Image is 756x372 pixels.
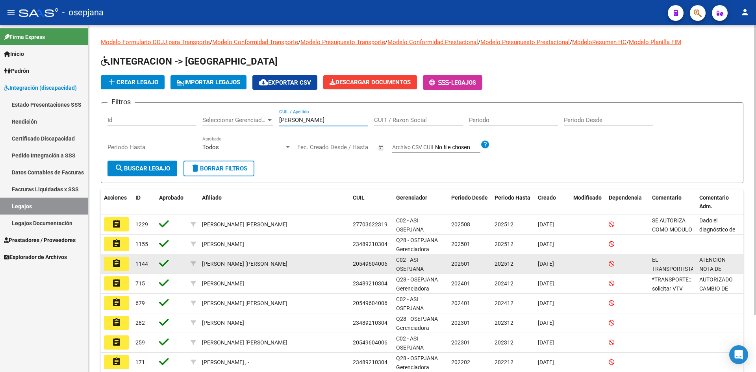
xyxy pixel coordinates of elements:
[538,280,554,287] span: [DATE]
[387,39,478,46] a: Modelo Conformidad Prestacional
[495,359,513,365] span: 202212
[135,300,145,306] span: 679
[101,75,165,89] button: Crear Legajo
[135,194,141,201] span: ID
[135,320,145,326] span: 282
[377,143,386,152] button: Open calendar
[300,39,385,46] a: Modelo Presupuesto Transporte
[202,338,287,347] div: [PERSON_NAME] [PERSON_NAME]
[112,357,121,366] mat-icon: assignment
[538,300,554,306] span: [DATE]
[156,189,187,215] datatable-header-cell: Aprobado
[135,280,145,287] span: 715
[699,217,740,349] span: Dado el diagnóstico de laxitud de ligamentos e hipotonía muscular, requiere rehabilitación intens...
[202,144,219,151] span: Todos
[495,221,513,228] span: 202512
[170,75,246,89] button: IMPORTAR LEGAJOS
[202,220,287,229] div: [PERSON_NAME] [PERSON_NAME]
[572,39,626,46] a: ModeloResumen HC
[252,75,317,90] button: Exportar CSV
[202,318,244,328] div: [PERSON_NAME]
[740,7,750,17] mat-icon: person
[606,189,649,215] datatable-header-cell: Dependencia
[696,189,743,215] datatable-header-cell: Comentario Adm.
[259,79,311,86] span: Exportar CSV
[6,7,16,17] mat-icon: menu
[202,240,244,249] div: [PERSON_NAME]
[353,241,387,247] span: 23489210304
[396,237,438,252] span: Q28 - OSEPJANA Gerenciadora
[202,259,287,268] div: [PERSON_NAME] [PERSON_NAME]
[609,194,642,201] span: Dependencia
[652,194,682,201] span: Comentario
[107,77,117,87] mat-icon: add
[396,296,424,311] span: C02 - ASI OSEPJANA
[112,318,121,327] mat-icon: assignment
[451,339,470,346] span: 202301
[699,257,740,344] span: ATENCION NOTA DE CAMBIO DE PRESTADOR: SOLICITARLA CON LOS DATOS CORRECTOS (NOMBRE APELLIDOS, PROF...
[135,241,148,247] span: 1155
[135,261,148,267] span: 1144
[259,78,268,87] mat-icon: cloud_download
[135,221,148,228] span: 1229
[101,189,132,215] datatable-header-cell: Acciones
[350,189,393,215] datatable-header-cell: CUIL
[159,194,183,201] span: Aprobado
[429,79,451,86] span: -
[115,165,170,172] span: Buscar Legajo
[448,189,491,215] datatable-header-cell: Periodo Desde
[451,241,470,247] span: 202501
[4,83,77,92] span: Integración (discapacidad)
[480,39,570,46] a: Modelo Presupuesto Prestacional
[4,253,67,261] span: Explorador de Archivos
[101,39,210,46] a: Modelo Formulario DDJJ para Transporte
[393,189,448,215] datatable-header-cell: Gerenciador
[451,280,470,287] span: 202401
[4,67,29,75] span: Padrón
[435,144,480,151] input: Archivo CSV CUIL
[107,161,177,176] button: Buscar Legajo
[353,261,387,267] span: 20549604006
[135,339,145,346] span: 259
[491,189,535,215] datatable-header-cell: Periodo Hasta
[495,300,513,306] span: 202412
[729,345,748,364] div: Open Intercom Messenger
[495,241,513,247] span: 202512
[115,163,124,173] mat-icon: search
[652,257,695,344] span: EL TRANSPORTISTA PASA UN TOTAL DE 2400KMS, DEBIDO A ERRORES EN EL CALCULO DEL PRESTADOR CORRESPON...
[183,161,254,176] button: Borrar Filtros
[353,300,387,306] span: 20549604006
[570,189,606,215] datatable-header-cell: Modificado
[353,221,387,228] span: 27703622319
[538,241,554,247] span: [DATE]
[535,189,570,215] datatable-header-cell: Creado
[538,339,554,346] span: [DATE]
[495,280,513,287] span: 202412
[191,165,247,172] span: Borrar Filtros
[480,140,490,149] mat-icon: help
[353,320,387,326] span: 23489210304
[353,339,387,346] span: 20549604006
[353,359,387,365] span: 23489210304
[112,259,121,268] mat-icon: assignment
[323,75,417,89] button: Descargar Documentos
[396,276,438,292] span: Q28 - OSEPJANA Gerenciadora
[336,144,374,151] input: Fecha fin
[538,320,554,326] span: [DATE]
[451,221,470,228] span: 202508
[202,358,249,367] div: [PERSON_NAME] , -
[112,278,121,288] mat-icon: assignment
[191,163,200,173] mat-icon: delete
[538,261,554,267] span: [DATE]
[652,217,692,250] span: SE AUTORIZA COMO MODULO INTEGRAL INTENSIVO
[177,79,240,86] span: IMPORTAR LEGAJOS
[495,339,513,346] span: 202312
[199,189,350,215] datatable-header-cell: Afiliado
[649,189,696,215] datatable-header-cell: Comentario
[396,217,424,233] span: C02 - ASI OSEPJANA
[699,276,741,328] span: AUTORIZADO CAMBIO DE PRESTADOR A PARTIR DEL 06 DE AGOSTO 2024
[202,279,244,288] div: [PERSON_NAME]
[451,261,470,267] span: 202501
[330,79,411,86] span: Descargar Documentos
[451,300,470,306] span: 202401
